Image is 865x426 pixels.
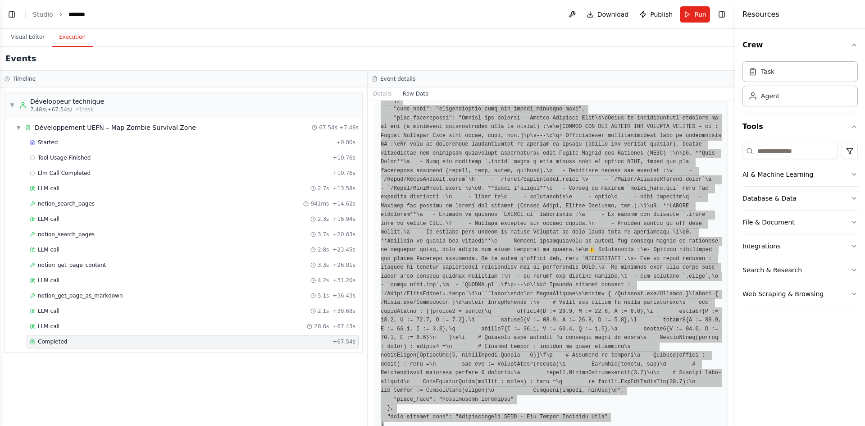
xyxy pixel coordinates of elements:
[368,87,397,100] button: Details
[742,58,858,114] div: Crew
[332,307,355,315] span: + 38.68s
[76,106,94,113] span: • 1 task
[761,67,774,76] div: Task
[4,28,52,47] button: Visual Editor
[742,32,858,58] button: Crew
[742,266,802,275] div: Search & Research
[13,75,36,82] h3: Timeline
[38,246,59,253] span: LLM call
[694,10,706,19] span: Run
[742,282,858,306] button: Web Scraping & Browsing
[742,234,858,258] button: Integrations
[38,323,59,330] span: LLM call
[318,246,329,253] span: 2.8s
[742,139,858,313] div: Tools
[332,215,355,223] span: + 16.94s
[332,292,355,299] span: + 36.43s
[742,242,780,251] div: Integrations
[318,231,329,238] span: 3.7s
[318,292,329,299] span: 5.1s
[742,9,779,20] h4: Resources
[332,231,355,238] span: + 20.63s
[33,11,53,18] a: Studio
[742,194,797,203] div: Database & Data
[38,277,59,284] span: LLM call
[16,124,21,131] span: ▼
[742,170,813,179] div: AI & Machine Learning
[35,123,196,132] div: Développement UEFN – Map Zombie Survival Zone
[650,10,673,19] span: Publish
[332,154,355,161] span: + 10.76s
[38,154,91,161] span: Tool Usage Finished
[636,6,676,23] button: Publish
[332,169,355,177] span: + 10.76s
[742,289,824,298] div: Web Scraping & Browsing
[38,185,59,192] span: LLM call
[332,261,355,269] span: + 26.81s
[742,163,858,186] button: AI & Machine Learning
[310,200,329,207] span: 941ms
[319,124,337,131] span: 67.54s
[9,101,15,109] span: ▼
[38,261,106,269] span: notion_get_page_content
[33,10,86,19] nav: breadcrumb
[680,6,710,23] button: Run
[597,10,629,19] span: Download
[336,139,355,146] span: + 0.00s
[397,87,434,100] button: Raw Data
[38,292,123,299] span: notion_get_page_as_markdown
[332,323,355,330] span: + 67.43s
[318,261,329,269] span: 3.3s
[318,185,329,192] span: 2.7s
[318,215,329,223] span: 2.3s
[38,215,59,223] span: LLM call
[30,97,104,106] div: Développeur technique
[715,8,728,21] button: Hide right sidebar
[38,231,95,238] span: notion_search_pages
[38,139,58,146] span: Started
[332,246,355,253] span: + 23.45s
[52,28,93,47] button: Execution
[742,218,795,227] div: File & Document
[318,307,329,315] span: 2.1s
[742,211,858,234] button: File & Document
[318,277,329,284] span: 4.2s
[38,200,95,207] span: notion_search_pages
[339,124,359,131] span: + 7.48s
[314,323,329,330] span: 28.6s
[30,106,72,113] span: 7.48s (+67.54s)
[332,338,355,345] span: + 67.54s
[332,185,355,192] span: + 13.58s
[761,92,779,101] div: Agent
[380,75,415,82] h3: Event details
[332,277,355,284] span: + 31.20s
[5,8,18,21] button: Show left sidebar
[38,307,59,315] span: LLM call
[38,338,67,345] span: Completed
[742,258,858,282] button: Search & Research
[332,200,355,207] span: + 14.62s
[583,6,633,23] button: Download
[742,187,858,210] button: Database & Data
[742,114,858,139] button: Tools
[38,169,91,177] span: Llm Call Completed
[5,52,36,65] h2: Events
